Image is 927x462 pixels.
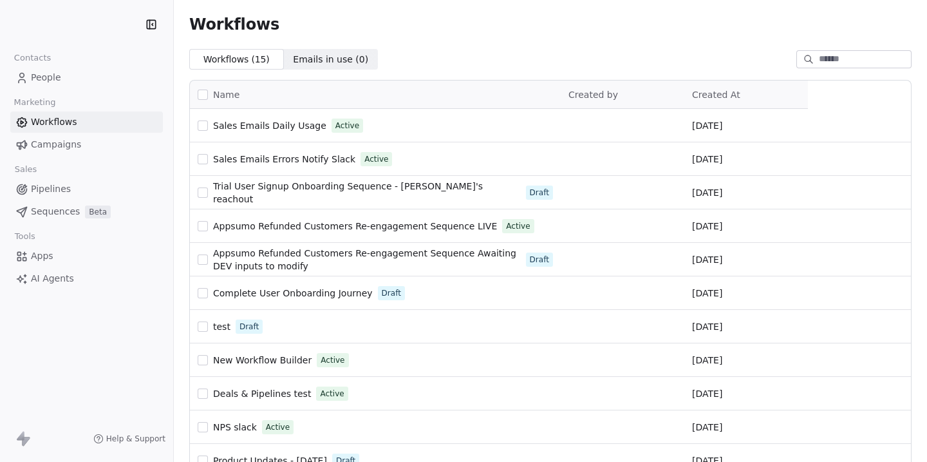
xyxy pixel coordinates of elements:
[692,90,740,100] span: Created At
[31,205,80,218] span: Sequences
[530,254,549,265] span: Draft
[692,320,722,333] span: [DATE]
[213,322,230,332] span: test
[213,421,257,434] a: NPS slack
[9,227,41,246] span: Tools
[213,221,497,231] span: Appsumo Refunded Customers Re-engagement Sequence LIVE
[213,119,326,132] a: Sales Emails Daily Usage
[692,421,722,434] span: [DATE]
[8,48,57,68] span: Contacts
[213,387,311,400] a: Deals & Pipelines test
[213,389,311,399] span: Deals & Pipelines test
[10,134,163,155] a: Campaigns
[213,154,355,164] span: Sales Emails Errors Notify Slack
[31,115,77,129] span: Workflows
[9,160,42,179] span: Sales
[530,187,549,198] span: Draft
[213,120,326,131] span: Sales Emails Daily Usage
[93,434,165,444] a: Help & Support
[692,354,722,367] span: [DATE]
[293,53,368,66] span: Emails in use ( 0 )
[239,321,259,332] span: Draft
[31,249,53,263] span: Apps
[213,88,239,102] span: Name
[31,272,74,285] span: AI Agents
[10,245,163,267] a: Apps
[213,220,497,233] a: Appsumo Refunded Customers Re-engagement Sequence LIVE
[213,180,521,206] a: Trial User Signup Onboarding Sequence - [PERSON_NAME]'s reachout
[364,153,388,165] span: Active
[189,15,279,34] span: Workflows
[692,387,722,400] span: [DATE]
[335,120,359,131] span: Active
[213,355,312,365] span: New Workflow Builder
[692,119,722,132] span: [DATE]
[506,220,530,232] span: Active
[10,67,163,88] a: People
[213,320,230,333] a: test
[692,153,722,166] span: [DATE]
[10,111,163,133] a: Workflows
[31,71,61,84] span: People
[31,138,81,151] span: Campaigns
[692,186,722,199] span: [DATE]
[568,90,618,100] span: Created by
[692,220,722,233] span: [DATE]
[266,421,290,433] span: Active
[106,434,165,444] span: Help & Support
[692,253,722,266] span: [DATE]
[692,287,722,300] span: [DATE]
[10,178,163,200] a: Pipelines
[85,206,111,218] span: Beta
[213,181,483,204] span: Trial User Signup Onboarding Sequence - [PERSON_NAME]'s reachout
[10,268,163,289] a: AI Agents
[321,354,344,366] span: Active
[213,422,257,432] span: NPS slack
[213,288,373,298] span: Complete User Onboarding Journey
[10,201,163,222] a: SequencesBeta
[213,247,521,273] a: Appsumo Refunded Customers Re-engagement Sequence Awaiting DEV inputs to modify
[213,153,355,166] a: Sales Emails Errors Notify Slack
[213,354,312,367] a: New Workflow Builder
[320,388,344,399] span: Active
[213,287,373,300] a: Complete User Onboarding Journey
[213,248,516,271] span: Appsumo Refunded Customers Re-engagement Sequence Awaiting DEV inputs to modify
[31,182,71,196] span: Pipelines
[382,287,401,299] span: Draft
[8,93,61,112] span: Marketing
